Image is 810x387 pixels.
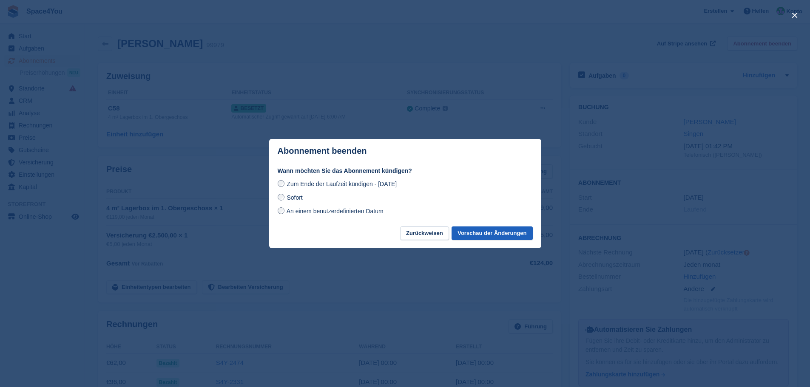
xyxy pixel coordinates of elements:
[287,194,302,201] span: Sofort
[278,194,284,201] input: Sofort
[400,226,449,240] button: Zurückweisen
[452,226,532,240] button: Vorschau der Änderungen
[278,207,284,214] input: An einem benutzerdefinierten Datum
[287,181,397,187] span: Zum Ende der Laufzeit kündigen - [DATE]
[278,146,367,156] p: Abonnement beenden
[287,208,384,215] span: An einem benutzerdefinierten Datum
[788,8,801,22] button: close
[278,180,284,187] input: Zum Ende der Laufzeit kündigen - [DATE]
[278,167,533,175] label: Wann möchten Sie das Abonnement kündigen?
